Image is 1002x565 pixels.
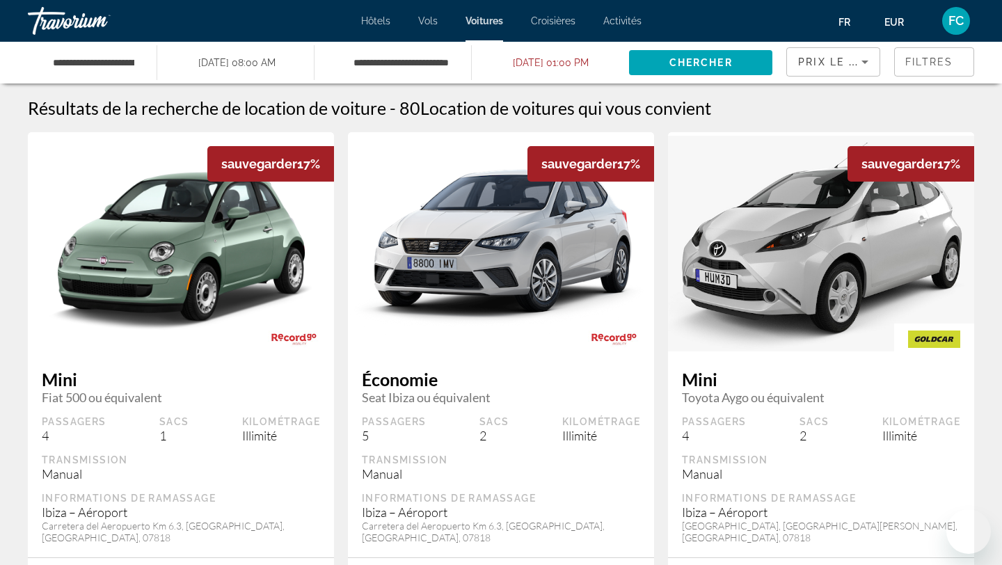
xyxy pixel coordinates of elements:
[362,466,640,482] div: Manual
[362,492,640,504] div: Informations de ramassage
[159,415,189,428] div: Sacs
[486,42,589,83] button: Open drop-off date and time picker
[884,12,917,32] button: Change currency
[362,520,640,543] div: Carretera del Aeropuerto Km 6.3, [GEOGRAPHIC_DATA], [GEOGRAPHIC_DATA], 07818
[798,56,907,67] span: Prix ​​le plus bas
[362,428,427,443] div: 5
[948,14,964,28] span: FC
[362,390,640,405] span: Seat Ibiza ou équivalent
[682,369,960,390] span: Mini
[603,15,642,26] a: Activités
[51,52,136,73] input: Search pickup location
[562,428,640,443] div: Illimité
[682,415,747,428] div: Passagers
[682,454,960,466] div: Transmission
[882,428,960,443] div: Illimité
[348,151,654,336] img: Seat Ibiza ou équivalent
[42,428,106,443] div: 4
[938,6,974,35] button: User Menu
[362,415,427,428] div: Passagers
[838,17,850,28] span: fr
[42,454,320,466] div: Transmission
[800,428,829,443] div: 2
[242,415,320,428] div: Kilométrage
[682,504,960,520] div: Ibiza – Aéroport
[418,15,438,26] a: Vols
[682,520,960,543] div: [GEOGRAPHIC_DATA], [GEOGRAPHIC_DATA][PERSON_NAME], [GEOGRAPHIC_DATA], 07818
[894,47,974,77] button: Filters
[882,415,960,428] div: Kilométrage
[905,56,953,67] span: Filtres
[254,324,334,355] img: RECORD
[28,142,334,345] img: Fiat 500 ou équivalent
[362,454,640,466] div: Transmission
[42,504,320,520] div: Ibiza – Aéroport
[798,54,868,70] mat-select: Sort by
[682,428,747,443] div: 4
[479,428,509,443] div: 2
[838,12,864,32] button: Change language
[362,504,640,520] div: Ibiza – Aéroport
[171,42,276,83] button: Pickup date: Oct 17, 2025 08:00 AM
[682,492,960,504] div: Informations de ramassage
[946,509,991,554] iframe: Bouton de lancement de la fenêtre de messagerie
[42,520,320,543] div: Carretera del Aeropuerto Km 6.3, [GEOGRAPHIC_DATA], [GEOGRAPHIC_DATA], 07818
[669,57,733,68] span: Chercher
[399,97,711,118] h2: 80
[242,428,320,443] div: Illimité
[629,50,772,75] button: Search
[362,369,640,390] span: Économie
[541,157,617,171] span: sauvegarder
[574,324,654,355] img: RECORD
[28,97,386,118] h1: Résultats de la recherche de location de voiture
[884,17,904,28] span: EUR
[42,492,320,504] div: Informations de ramassage
[361,15,390,26] a: Hôtels
[682,390,960,405] span: Toyota Aygo ou équivalent
[527,146,654,182] div: 17%
[668,136,974,351] img: Toyota Aygo ou équivalent
[28,3,167,39] a: Travorium
[420,97,711,118] span: Location de voitures qui vous convient
[42,390,320,405] span: Fiat 500 ou équivalent
[42,466,320,482] div: Manual
[42,369,320,390] span: Mini
[682,466,960,482] div: Manual
[390,97,396,118] span: -
[479,415,509,428] div: Sacs
[531,15,575,26] a: Croisières
[894,324,974,355] img: GOLDCAR
[466,15,503,26] a: Voitures
[352,52,450,73] input: Search dropoff location
[800,415,829,428] div: Sacs
[207,146,334,182] div: 17%
[861,157,937,171] span: sauvegarder
[42,415,106,428] div: Passagers
[221,157,297,171] span: sauvegarder
[159,428,189,443] div: 1
[562,415,640,428] div: Kilométrage
[848,146,974,182] div: 17%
